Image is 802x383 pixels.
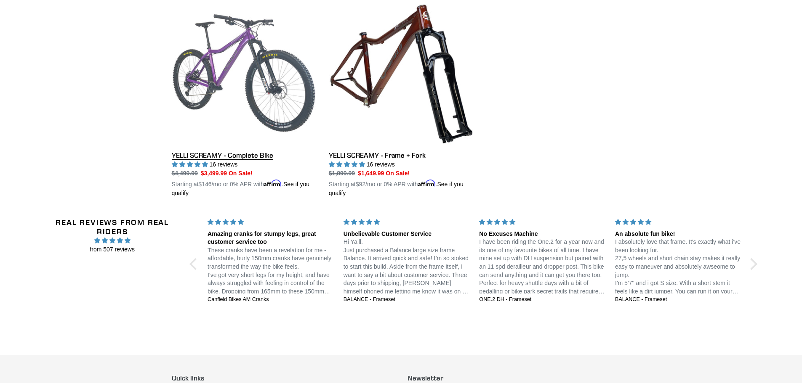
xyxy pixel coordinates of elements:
[408,374,631,382] p: Newsletter
[208,296,333,304] a: Canfield Bikes AM Cranks
[615,296,741,304] a: BALANCE - Frameset
[40,236,184,245] span: 4.96 stars
[615,230,741,238] div: An absolute fun bike!
[40,218,184,236] h2: Real Reviews from Real Riders
[479,218,605,227] div: 5 stars
[615,238,741,296] p: I absolutely love that frame. It's exactly what i've been looking for. 27,5 wheels and short chai...
[208,246,333,296] p: These cranks have been a revelation for me - affordable, burly 150mm cranks have genuinely transf...
[615,218,741,227] div: 5 stars
[208,218,333,227] div: 5 stars
[172,374,395,382] p: Quick links
[208,230,333,246] div: Amazing cranks for stumpy legs, great customer service too
[479,230,605,238] div: No Excuses Machine
[479,296,605,304] a: ONE.2 DH - Frameset
[40,245,184,254] span: from 507 reviews
[344,218,469,227] div: 5 stars
[344,230,469,238] div: Unbelievable Customer Service
[344,296,469,304] a: BALANCE - Frameset
[344,238,469,296] p: Hi Ya’ll. Just purchased a Balance large size frame Balance. It arrived quick and safe! I’m so st...
[479,238,605,296] p: I have been riding the One.2 for a year now and its one of my favourite bikes of all time. I have...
